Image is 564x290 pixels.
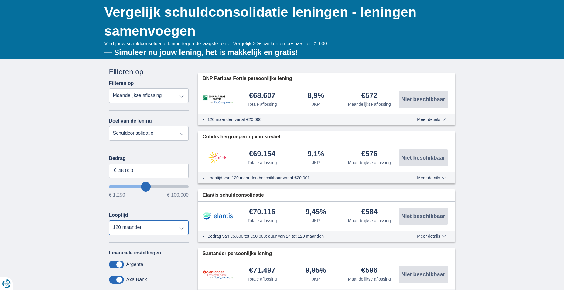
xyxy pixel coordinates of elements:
[109,67,189,77] div: Filteren op
[126,262,143,267] label: Argenta
[399,208,448,225] button: Niet beschikbaar
[203,133,280,140] span: Cofidis hergroepering van krediet
[348,101,391,107] div: Maandelijkse aflossing
[401,213,445,219] span: Niet beschikbaar
[104,3,455,40] h1: Vergelijk schuldconsolidatie leningen - leningen samenvoegen
[207,175,395,181] li: Looptijd van 120 maanden beschikbaar vanaf €20.001
[109,250,161,256] label: Financiële instellingen
[203,95,233,104] img: product.pl.alt BNP Paribas Fortis
[348,160,391,166] div: Maandelijkse aflossing
[249,267,275,275] div: €71.497
[248,218,277,224] div: Totale aflossing
[248,101,277,107] div: Totale aflossing
[312,276,320,282] div: JKP
[109,118,152,124] label: Doel van de lening
[361,208,378,216] div: €584
[312,101,320,107] div: JKP
[307,150,324,158] div: 9,1%
[306,267,326,275] div: 9,95%
[109,212,128,218] label: Looptijd
[399,91,448,108] button: Niet beschikbaar
[412,234,450,239] button: Meer details
[203,250,272,257] span: Santander persoonlijke lening
[361,150,378,158] div: €576
[249,150,275,158] div: €69.154
[399,149,448,166] button: Niet beschikbaar
[312,160,320,166] div: JKP
[307,92,324,100] div: 8,9%
[207,116,395,123] li: 120 maanden vanaf €20.000
[207,233,395,239] li: Bedrag van €5.000 tot €50.000; duur van 24 tot 120 maanden
[104,40,455,58] div: Vind jouw schuldconsolidatie lening tegen de laagste rente. Vergelijk 30+ banken en bespaar tot €...
[401,97,445,102] span: Niet beschikbaar
[306,208,326,216] div: 9,45%
[312,218,320,224] div: JKP
[412,175,450,180] button: Meer details
[109,156,189,161] label: Bedrag
[109,185,189,188] input: wantToBorrow
[109,193,125,198] span: € 1.250
[248,276,277,282] div: Totale aflossing
[417,234,446,238] span: Meer details
[203,209,233,224] img: product.pl.alt Elantis
[203,270,233,279] img: product.pl.alt Santander
[417,176,446,180] span: Meer details
[249,92,275,100] div: €68.607
[249,208,275,216] div: €70.116
[348,276,391,282] div: Maandelijkse aflossing
[126,277,147,282] label: Axa Bank
[167,193,189,198] span: € 100.000
[399,266,448,283] button: Niet beschikbaar
[248,160,277,166] div: Totale aflossing
[401,155,445,161] span: Niet beschikbaar
[348,218,391,224] div: Maandelijkse aflossing
[203,75,292,82] span: BNP Paribas Fortis persoonlijke lening
[361,92,378,100] div: €572
[417,117,446,122] span: Meer details
[203,150,233,165] img: product.pl.alt Cofidis
[412,117,450,122] button: Meer details
[104,48,298,57] b: — Simuleer nu jouw lening, het is makkelijk en gratis!
[114,167,117,174] span: €
[109,81,134,86] label: Filteren op
[401,272,445,277] span: Niet beschikbaar
[361,267,378,275] div: €596
[203,192,264,199] span: Elantis schuldconsolidatie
